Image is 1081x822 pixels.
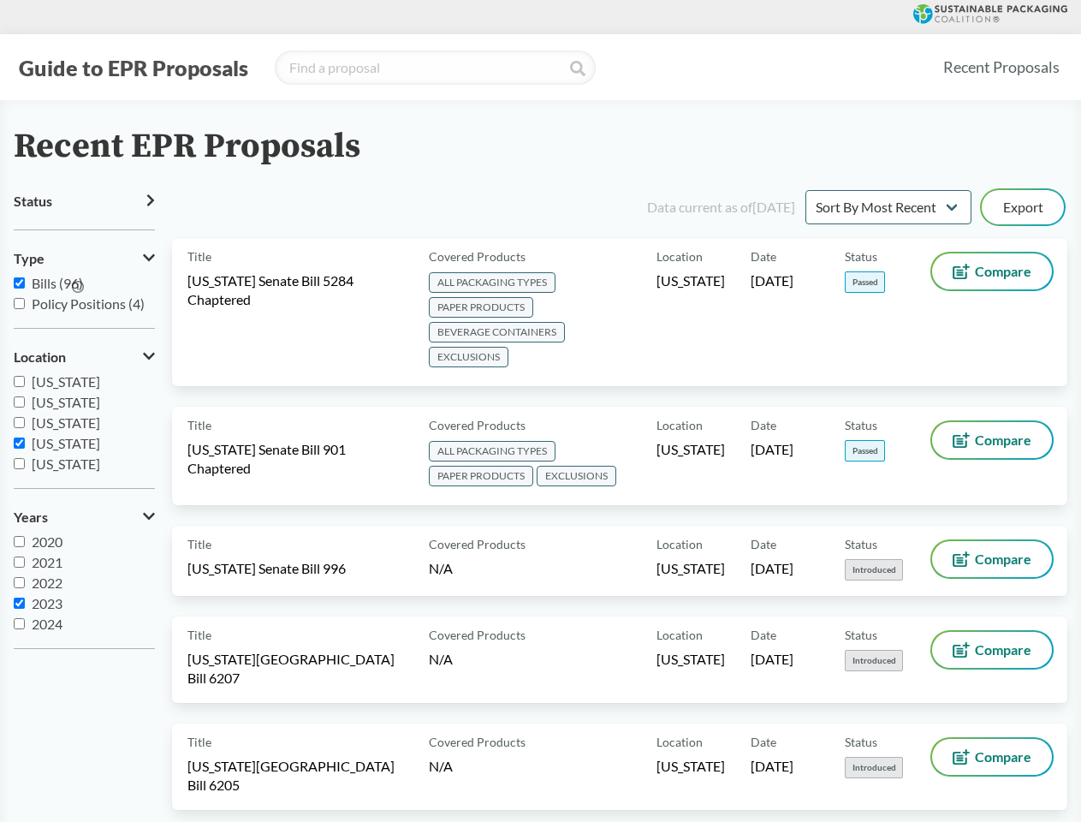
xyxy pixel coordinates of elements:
[14,503,155,532] button: Years
[14,342,155,372] button: Location
[32,275,83,291] span: Bills (96)
[932,422,1052,458] button: Compare
[32,595,62,611] span: 2023
[537,466,616,486] span: EXCLUSIONS
[932,632,1052,668] button: Compare
[656,416,703,434] span: Location
[751,650,793,669] span: [DATE]
[429,466,533,486] span: PAPER PRODUCTS
[656,757,725,776] span: [US_STATE]
[751,247,776,265] span: Date
[751,733,776,751] span: Date
[32,394,100,410] span: [US_STATE]
[751,535,776,553] span: Date
[14,54,253,81] button: Guide to EPR Proposals
[429,651,453,667] span: N/A
[187,416,211,434] span: Title
[187,440,408,478] span: [US_STATE] Senate Bill 901 Chaptered
[187,247,211,265] span: Title
[982,190,1064,224] button: Export
[975,750,1031,764] span: Compare
[429,297,533,318] span: PAPER PRODUCTS
[751,757,793,776] span: [DATE]
[32,456,100,472] span: [US_STATE]
[751,416,776,434] span: Date
[429,322,565,342] span: BEVERAGE CONTAINERS
[429,416,526,434] span: Covered Products
[751,559,793,578] span: [DATE]
[187,757,408,795] span: [US_STATE][GEOGRAPHIC_DATA] Bill 6205
[429,626,526,644] span: Covered Products
[14,438,25,449] input: [US_STATE]
[845,626,877,644] span: Status
[845,247,877,265] span: Status
[656,271,725,290] span: [US_STATE]
[656,733,703,751] span: Location
[429,272,555,293] span: ALL PACKAGING TYPES
[656,650,725,669] span: [US_STATE]
[751,626,776,644] span: Date
[656,626,703,644] span: Location
[32,295,145,312] span: Policy Positions (4)
[14,458,25,469] input: [US_STATE]
[429,733,526,751] span: Covered Products
[187,733,211,751] span: Title
[187,559,346,578] span: [US_STATE] Senate Bill 996
[14,298,25,309] input: Policy Positions (4)
[932,739,1052,775] button: Compare
[845,440,885,462] span: Passed
[656,559,725,578] span: [US_STATE]
[975,552,1031,566] span: Compare
[845,535,877,553] span: Status
[14,376,25,387] input: [US_STATE]
[14,396,25,408] input: [US_STATE]
[656,247,703,265] span: Location
[975,643,1031,657] span: Compare
[187,535,211,553] span: Title
[32,435,100,451] span: [US_STATE]
[845,416,877,434] span: Status
[429,247,526,265] span: Covered Products
[14,577,25,588] input: 2022
[187,626,211,644] span: Title
[14,417,25,428] input: [US_STATE]
[14,251,45,266] span: Type
[14,128,360,166] h2: Recent EPR Proposals
[429,347,508,367] span: EXCLUSIONS
[32,533,62,550] span: 2020
[187,271,408,309] span: [US_STATE] Senate Bill 5284 Chaptered
[32,575,62,591] span: 2022
[429,535,526,553] span: Covered Products
[32,373,100,390] span: [US_STATE]
[14,277,25,289] input: Bills (96)
[14,598,25,609] input: 2023
[32,616,62,632] span: 2024
[429,758,453,774] span: N/A
[751,440,793,459] span: [DATE]
[429,560,453,576] span: N/A
[647,197,795,217] div: Data current as of [DATE]
[14,557,25,568] input: 2021
[932,541,1052,577] button: Compare
[14,349,66,365] span: Location
[932,253,1052,289] button: Compare
[845,757,903,778] span: Introduced
[845,271,885,293] span: Passed
[975,433,1031,447] span: Compare
[656,535,703,553] span: Location
[32,414,100,431] span: [US_STATE]
[14,244,155,273] button: Type
[14,187,155,216] button: Status
[845,650,903,671] span: Introduced
[32,554,62,570] span: 2021
[429,441,555,462] span: ALL PACKAGING TYPES
[275,51,596,85] input: Find a proposal
[751,271,793,290] span: [DATE]
[14,536,25,547] input: 2020
[14,509,48,525] span: Years
[14,194,52,209] span: Status
[14,618,25,629] input: 2024
[845,733,877,751] span: Status
[845,559,903,581] span: Introduced
[656,440,725,459] span: [US_STATE]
